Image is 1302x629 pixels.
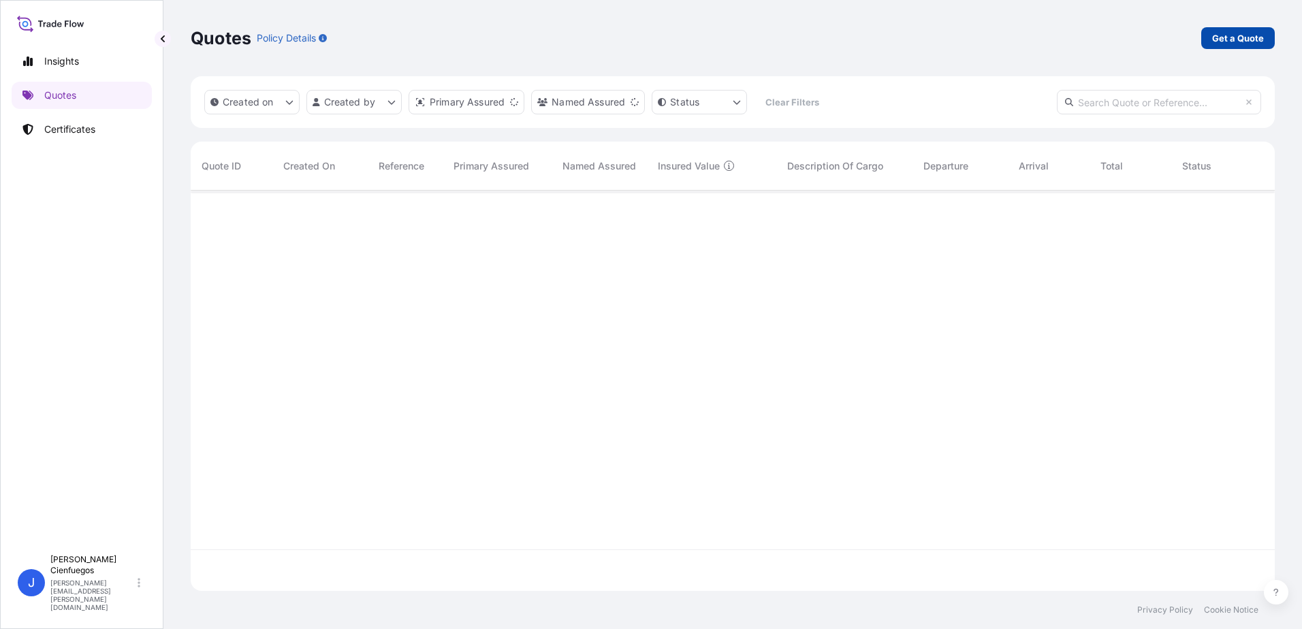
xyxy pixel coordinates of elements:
[204,90,300,114] button: createdOn Filter options
[202,159,241,173] span: Quote ID
[1057,90,1261,114] input: Search Quote or Reference...
[44,54,79,68] p: Insights
[12,116,152,143] a: Certificates
[306,90,402,114] button: createdBy Filter options
[1212,31,1264,45] p: Get a Quote
[12,48,152,75] a: Insights
[12,82,152,109] a: Quotes
[1100,159,1123,173] span: Total
[409,90,524,114] button: distributor Filter options
[552,95,625,109] p: Named Assured
[257,31,316,45] p: Policy Details
[787,159,883,173] span: Description Of Cargo
[1182,159,1211,173] span: Status
[223,95,274,109] p: Created on
[379,159,424,173] span: Reference
[191,27,251,49] p: Quotes
[531,90,645,114] button: cargoOwner Filter options
[670,95,699,109] p: Status
[283,159,335,173] span: Created On
[1019,159,1049,173] span: Arrival
[1204,604,1258,615] a: Cookie Notice
[324,95,376,109] p: Created by
[754,91,830,113] button: Clear Filters
[1137,604,1193,615] a: Privacy Policy
[1201,27,1275,49] a: Get a Quote
[44,88,76,102] p: Quotes
[430,95,505,109] p: Primary Assured
[765,95,819,109] p: Clear Filters
[454,159,529,173] span: Primary Assured
[658,159,720,173] span: Insured Value
[652,90,747,114] button: certificateStatus Filter options
[923,159,968,173] span: Departure
[44,123,95,136] p: Certificates
[50,554,135,576] p: [PERSON_NAME] Cienfuegos
[562,159,636,173] span: Named Assured
[50,579,135,611] p: [PERSON_NAME][EMAIL_ADDRESS][PERSON_NAME][DOMAIN_NAME]
[28,576,35,590] span: J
